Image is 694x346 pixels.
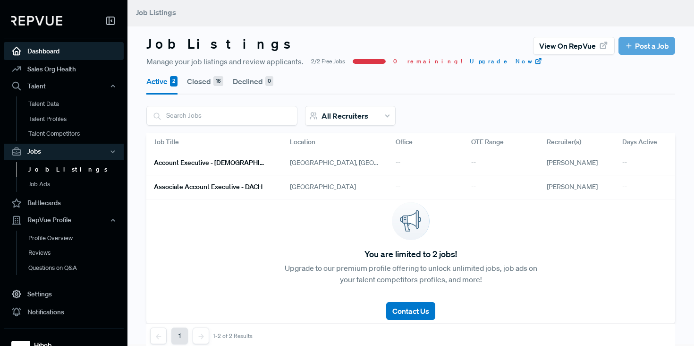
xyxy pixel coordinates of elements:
[622,137,657,147] span: Days Active
[388,151,464,175] div: --
[150,328,253,344] nav: pagination
[386,302,435,320] button: Contact Us
[290,182,356,192] span: [GEOGRAPHIC_DATA]
[547,182,598,191] span: [PERSON_NAME]
[4,212,124,228] button: RepVue Profile
[17,162,136,177] a: Job Listings
[147,106,297,125] input: Search Jobs
[386,294,435,320] a: Contact Us
[11,16,62,26] img: RepVue
[4,285,124,303] a: Settings
[154,183,262,191] h6: Associate Account Executive - DACH
[193,328,209,344] button: Next
[279,262,543,285] p: Upgrade to our premium profile offering to unlock unlimited jobs, job ads on your talent competit...
[17,96,136,112] a: Talent Data
[187,68,223,95] button: Closed 16
[615,151,690,175] div: --
[154,155,267,171] a: Account Executive - [DEMOGRAPHIC_DATA]
[388,175,464,199] div: --
[170,76,178,86] div: 2
[17,231,136,246] a: Profile Overview
[311,57,345,66] span: 2/2 Free Jobs
[533,37,615,55] button: View on RepVue
[322,111,368,121] span: All Recruiters
[154,159,267,167] h6: Account Executive - [DEMOGRAPHIC_DATA]
[464,175,539,199] div: --
[17,126,136,141] a: Talent Competitors
[4,42,124,60] a: Dashboard
[396,137,413,147] span: Office
[4,78,124,94] button: Talent
[17,112,136,127] a: Talent Profiles
[4,194,124,212] a: Battlecards
[150,328,167,344] button: Previous
[154,137,179,147] span: Job Title
[213,333,253,339] div: 1-2 of 2 Results
[539,40,596,52] span: View on RepVue
[290,137,315,147] span: Location
[364,248,457,260] span: You are limited to 2 jobs!
[393,57,462,66] span: 0 remaining!
[146,68,178,95] button: Active 2
[146,36,299,52] h3: Job Listings
[290,158,381,168] span: [GEOGRAPHIC_DATA], [GEOGRAPHIC_DATA]
[17,245,136,260] a: Reviews
[392,202,430,240] img: announcement
[392,306,429,316] span: Contact Us
[233,68,273,95] button: Declined 0
[464,151,539,175] div: --
[471,137,504,147] span: OTE Range
[265,76,273,86] div: 0
[470,57,542,66] a: Upgrade Now
[4,303,124,321] a: Notifications
[17,177,136,192] a: Job Ads
[171,328,188,344] button: 1
[213,76,223,86] div: 16
[154,179,267,195] a: Associate Account Executive - DACH
[4,144,124,160] button: Jobs
[547,158,598,167] span: [PERSON_NAME]
[615,175,690,199] div: --
[146,56,304,67] span: Manage your job listings and review applicants.
[17,260,136,276] a: Questions on Q&A
[547,137,581,147] span: Recruiter(s)
[136,8,176,17] span: Job Listings
[4,60,124,78] a: Sales Org Health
